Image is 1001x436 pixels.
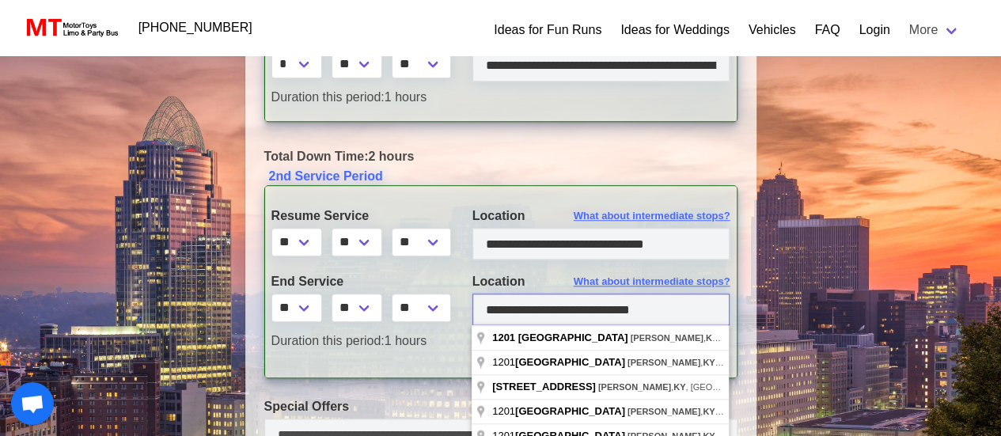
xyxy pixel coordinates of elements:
a: Vehicles [749,21,796,40]
label: Location [472,272,730,291]
span: [GEOGRAPHIC_DATA] [515,356,625,368]
a: Ideas for Weddings [620,21,730,40]
span: KY [703,358,723,367]
div: 1 hours [260,332,461,351]
span: KY [706,333,721,343]
span: Duration this period: [271,334,385,347]
div: 2 hours [252,147,749,166]
label: Special Offers [264,397,737,416]
span: [PERSON_NAME] [628,358,700,367]
label: Resume Service [271,207,449,226]
span: [PERSON_NAME] [630,333,703,343]
span: What about intermediate stops? [574,208,730,224]
span: [GEOGRAPHIC_DATA] [518,332,628,343]
a: More [900,14,969,46]
label: End Service [271,272,449,291]
span: , , [GEOGRAPHIC_DATA] [630,333,813,343]
span: Duration this period: [271,90,385,104]
div: Open chat [11,382,54,425]
span: [STREET_ADDRESS] [492,381,596,392]
div: 1 hours [260,88,742,107]
span: 1201 [492,356,628,368]
span: 1201 [492,405,628,417]
span: [GEOGRAPHIC_DATA] [515,405,625,417]
span: , , [GEOGRAPHIC_DATA] [628,358,810,367]
span: 1201 [492,332,515,343]
span: , , [GEOGRAPHIC_DATA] [598,382,781,392]
span: [PERSON_NAME] [628,407,700,416]
span: KY [703,407,723,416]
label: Location [472,207,730,226]
span: [PERSON_NAME] [598,382,671,392]
a: [PHONE_NUMBER] [129,12,262,44]
span: KY [673,382,685,392]
span: , , [GEOGRAPHIC_DATA] [628,407,810,416]
a: Ideas for Fun Runs [494,21,601,40]
a: FAQ [814,21,840,40]
img: MotorToys Logo [22,17,119,39]
span: What about intermediate stops? [574,274,730,290]
span: Total Down Time: [264,150,369,163]
a: Login [859,21,889,40]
